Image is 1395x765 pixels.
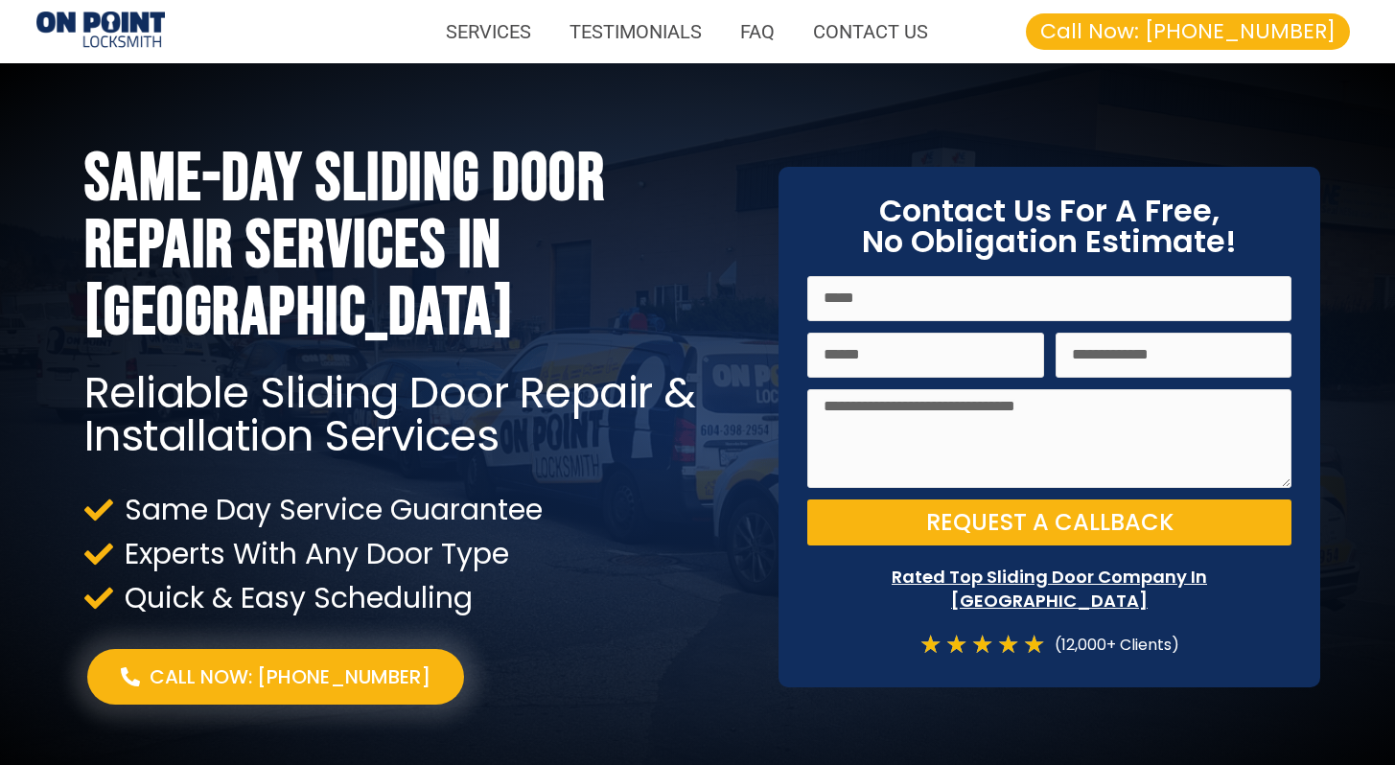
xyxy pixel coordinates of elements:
[1026,13,1350,50] a: Call Now: [PHONE_NUMBER]
[120,585,473,611] span: Quick & Easy Scheduling
[1045,632,1179,658] div: (12,000+ Clients)
[87,649,464,705] a: Call Now: [PHONE_NUMBER]
[807,565,1291,613] p: Rated Top Sliding Door Company In [GEOGRAPHIC_DATA]
[945,632,967,658] i: ★
[971,632,993,658] i: ★
[120,541,509,567] span: Experts With Any Door Type
[150,663,430,690] span: Call Now: [PHONE_NUMBER]
[427,10,550,54] a: SERVICES
[807,276,1291,558] form: On Point Locksmith Victoria Door Form
[794,10,947,54] a: CONTACT US
[1023,632,1045,658] i: ★
[1040,21,1336,42] span: Call Now: [PHONE_NUMBER]
[550,10,721,54] a: TESTIMONIALS
[926,511,1174,534] span: Request a Callback
[36,12,165,51] img: Sliding door repair 1
[184,10,948,54] nav: Menu
[807,499,1291,545] button: Request a Callback
[84,146,751,347] h1: Same-Day Sliding Door Repair Services In [GEOGRAPHIC_DATA]
[997,632,1019,658] i: ★
[919,632,1045,658] div: 5/5
[919,632,942,658] i: ★
[721,10,794,54] a: FAQ
[84,371,751,457] h2: Reliable Sliding Door Repair & Installation Services
[807,196,1291,257] h2: Contact Us For A Free, No Obligation Estimate!
[120,497,543,522] span: Same Day Service Guarantee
